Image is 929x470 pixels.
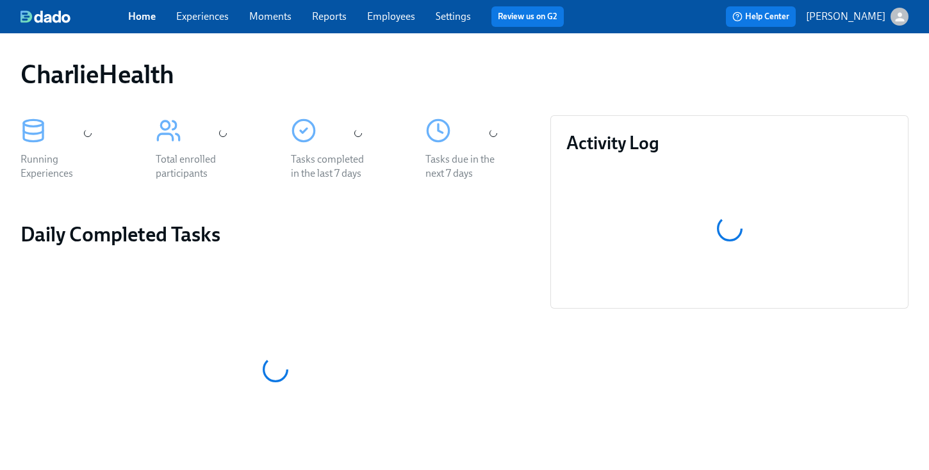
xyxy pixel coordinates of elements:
a: Experiences [176,10,229,22]
a: Review us on G2 [498,10,557,23]
h2: Daily Completed Tasks [21,222,530,247]
a: Settings [436,10,471,22]
button: [PERSON_NAME] [806,8,908,26]
div: Total enrolled participants [156,152,238,181]
button: Help Center [726,6,796,27]
img: dado [21,10,70,23]
h3: Activity Log [566,131,892,154]
p: [PERSON_NAME] [806,10,885,24]
a: Home [128,10,156,22]
button: Review us on G2 [491,6,564,27]
a: Moments [249,10,292,22]
div: Tasks completed in the last 7 days [291,152,373,181]
span: Help Center [732,10,789,23]
a: Employees [367,10,415,22]
div: Tasks due in the next 7 days [425,152,507,181]
h1: CharlieHealth [21,59,174,90]
div: Running Experiences [21,152,103,181]
a: dado [21,10,128,23]
a: Reports [312,10,347,22]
